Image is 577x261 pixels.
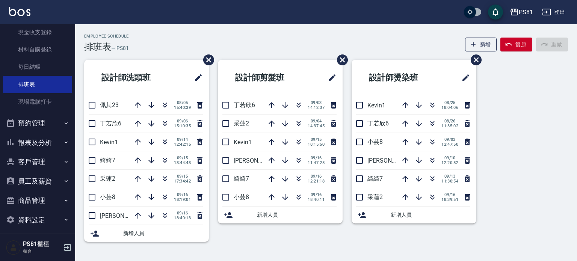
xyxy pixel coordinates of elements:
div: 新增人員 [84,225,209,242]
span: 采蓮2 [100,175,115,182]
span: Kevin1 [100,139,118,146]
a: 現金收支登錄 [3,24,72,41]
button: 新增 [465,38,497,51]
span: 12:47:50 [441,142,458,147]
span: 09/13 [441,174,458,179]
a: 材料自購登錄 [3,41,72,58]
p: 櫃台 [23,248,61,255]
span: 09/16 [308,155,325,160]
img: Person [6,240,21,255]
span: 佩其23 [100,101,119,109]
span: 09/14 [174,137,191,142]
span: 12:21:18 [308,179,325,184]
span: 09/10 [441,155,458,160]
button: 員工及薪資 [3,172,72,191]
span: 修改班表的標題 [323,69,337,87]
span: 18:19:01 [174,197,191,202]
span: 08/26 [441,119,458,124]
span: 18:40:11 [308,197,325,202]
button: 商品管理 [3,191,72,210]
span: 綺綺7 [100,157,115,164]
span: [PERSON_NAME]3 [367,157,416,164]
span: 09/16 [174,192,191,197]
span: Kevin1 [367,102,385,109]
span: 09/03 [308,100,325,105]
span: 11:35:02 [441,124,458,128]
h6: — PS81 [111,44,129,52]
button: PS81 [507,5,536,20]
span: 15:10:35 [174,124,191,128]
span: 09/04 [308,119,325,124]
span: 綺綺7 [234,175,249,182]
span: 13:44:43 [174,160,191,165]
span: 18:39:51 [441,197,458,202]
span: 刪除班表 [331,49,349,71]
div: 新增人員 [352,207,476,223]
span: 12:20:52 [441,160,458,165]
span: 18:40:13 [174,216,191,220]
span: 09/15 [308,137,325,142]
span: 09/16 [308,174,325,179]
h2: 設計師洗頭班 [90,64,175,91]
span: 小芸8 [100,193,115,201]
a: 現場電腦打卡 [3,93,72,110]
button: 預約管理 [3,113,72,133]
span: 12:42:15 [174,142,191,147]
span: 11:30:54 [441,179,458,184]
h3: 排班表 [84,42,111,52]
span: 18:15:50 [308,142,325,147]
span: 小芸8 [367,138,383,145]
button: 客戶管理 [3,152,72,172]
span: 09/16 [308,192,325,197]
span: 丁若欣6 [234,101,255,109]
span: 小芸8 [234,193,249,201]
span: 08/25 [441,100,458,105]
span: 18:04:06 [441,105,458,110]
span: 14:12:37 [308,105,325,110]
span: 09/15 [174,174,191,179]
span: 14:37:45 [308,124,325,128]
img: Logo [9,7,30,16]
span: 09/16 [174,211,191,216]
span: 丁若欣6 [100,120,121,127]
span: 刪除班表 [198,49,215,71]
h2: 設計師剪髮班 [224,64,309,91]
span: 丁若欣6 [367,120,389,127]
h5: PS81櫃檯 [23,240,61,248]
span: 采蓮2 [367,193,383,201]
span: 修改班表的標題 [189,69,203,87]
span: 15:40:39 [174,105,191,110]
div: 新增人員 [218,207,343,223]
span: 采蓮2 [234,120,249,127]
button: 報表及分析 [3,133,72,152]
button: 復原 [500,38,532,51]
span: 09/03 [441,137,458,142]
span: 新增人員 [123,229,203,237]
span: 09/16 [441,192,458,197]
span: 09/06 [174,119,191,124]
button: 資料設定 [3,210,72,230]
span: [PERSON_NAME]3 [234,157,282,164]
span: Kevin1 [234,139,252,146]
span: 修改班表的標題 [457,69,470,87]
button: save [488,5,503,20]
div: PS81 [519,8,533,17]
span: 綺綺7 [367,175,383,182]
span: 09/15 [174,155,191,160]
span: [PERSON_NAME]3 [100,212,148,219]
button: 登出 [539,5,568,19]
span: 刪除班表 [465,49,483,71]
span: 17:34:42 [174,179,191,184]
a: 每日結帳 [3,58,72,75]
span: 新增人員 [257,211,337,219]
h2: 設計師燙染班 [358,64,443,91]
span: 08/05 [174,100,191,105]
a: 排班表 [3,76,72,93]
span: 新增人員 [391,211,470,219]
span: 11:47:25 [308,160,325,165]
h2: Employee Schedule [84,34,129,39]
